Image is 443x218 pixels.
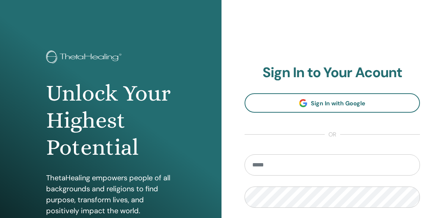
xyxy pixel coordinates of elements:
[325,130,340,139] span: or
[311,99,365,107] span: Sign In with Google
[245,93,420,113] a: Sign In with Google
[46,172,175,216] p: ThetaHealing empowers people of all backgrounds and religions to find purpose, transform lives, a...
[46,80,175,161] h1: Unlock Your Highest Potential
[245,64,420,81] h2: Sign In to Your Acount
